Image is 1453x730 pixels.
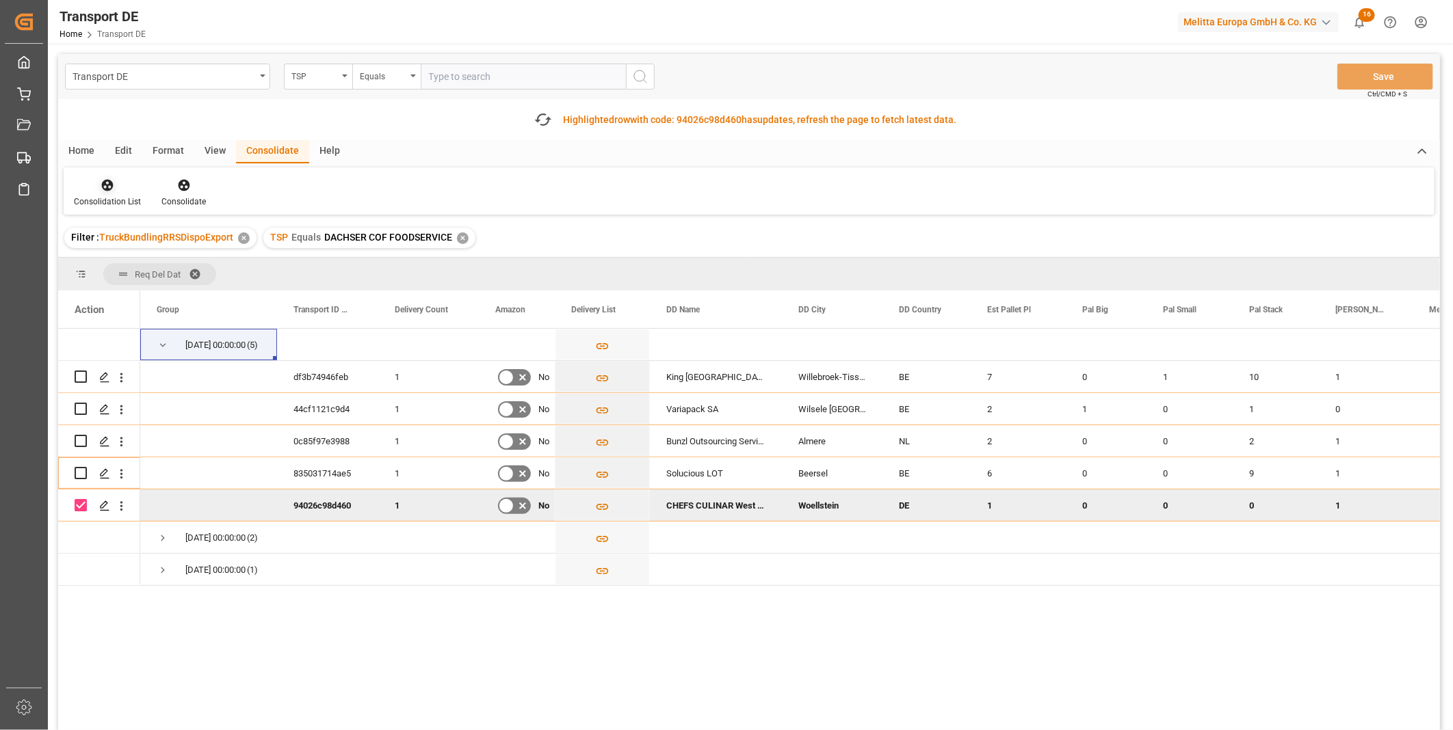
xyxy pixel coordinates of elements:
[1178,9,1344,35] button: Melitta Europa GmbH & Co. KG
[971,489,1066,521] div: 1
[75,303,104,316] div: Action
[291,67,338,83] div: TSP
[882,457,971,489] div: BE
[987,305,1031,314] span: Est Pallet Pl
[1147,425,1233,457] div: 0
[1233,393,1319,424] div: 1
[495,305,525,314] span: Amazon
[1319,361,1413,392] div: 1
[538,426,549,457] span: No
[782,489,882,521] div: Woellstein
[58,329,140,361] div: Press SPACE to select this row.
[277,393,378,424] div: 44cf1121c9d4
[352,64,421,90] button: open menu
[742,114,758,125] span: has
[1375,7,1406,38] button: Help Center
[185,522,246,554] div: [DATE] 00:00:00
[899,305,941,314] span: DD Country
[564,113,957,127] div: Highlighted with code: updates, refresh the page to fetch latest data.
[538,458,549,489] span: No
[571,305,616,314] span: Delivery List
[185,329,246,361] div: [DATE] 00:00:00
[1147,361,1233,392] div: 1
[1249,305,1283,314] span: Pal Stack
[58,554,140,586] div: Press SPACE to select this row.
[615,114,631,125] span: row
[194,140,236,163] div: View
[782,361,882,392] div: Willebroek-Tisselt
[58,140,105,163] div: Home
[677,114,742,125] span: 94026c98d460
[1066,489,1147,521] div: 0
[291,232,321,243] span: Equals
[71,232,99,243] span: Filter :
[60,29,82,39] a: Home
[650,425,782,457] div: Bunzl Outsourcing Services Bv
[1359,8,1375,22] span: 16
[1178,12,1339,32] div: Melitta Europa GmbH & Co. KG
[277,425,378,457] div: 0c85f97e3988
[1335,305,1384,314] span: [PERSON_NAME]
[58,361,140,393] div: Press SPACE to select this row.
[161,195,206,208] div: Consolidate
[1337,64,1433,90] button: Save
[270,232,288,243] span: TSP
[882,361,971,392] div: BE
[782,393,882,424] div: Wilsele [GEOGRAPHIC_DATA]
[421,64,626,90] input: Type to search
[1066,457,1147,489] div: 0
[284,64,352,90] button: open menu
[882,393,971,424] div: BE
[650,457,782,489] div: Solucious LOT
[1066,361,1147,392] div: 0
[293,305,350,314] span: Transport ID Logward
[1082,305,1108,314] span: Pal Big
[157,305,179,314] span: Group
[378,425,479,457] div: 1
[1233,489,1319,521] div: 0
[1367,89,1407,99] span: Ctrl/CMD + S
[971,457,1066,489] div: 6
[1147,393,1233,424] div: 0
[1163,305,1196,314] span: Pal Small
[277,489,378,521] div: 94026c98d460
[73,67,255,84] div: Transport DE
[538,490,549,522] span: No
[135,269,181,280] span: Req Del Dat
[324,232,452,243] span: DACHSER COF FOODSERVICE
[65,64,270,90] button: open menu
[99,232,233,243] span: TruckBundlingRRSDispoExport
[142,140,194,163] div: Format
[650,361,782,392] div: King [GEOGRAPHIC_DATA] [GEOGRAPHIC_DATA]
[1066,425,1147,457] div: 0
[395,305,448,314] span: Delivery Count
[378,457,479,489] div: 1
[971,361,1066,392] div: 7
[309,140,350,163] div: Help
[277,457,378,489] div: 835031714ae5
[247,554,258,586] span: (1)
[58,393,140,425] div: Press SPACE to select this row.
[1233,361,1319,392] div: 10
[882,425,971,457] div: NL
[185,554,246,586] div: [DATE] 00:00:00
[60,6,146,27] div: Transport DE
[971,393,1066,424] div: 2
[538,394,549,425] span: No
[538,362,549,393] span: No
[58,522,140,554] div: Press SPACE to select this row.
[1319,457,1413,489] div: 1
[236,140,309,163] div: Consolidate
[1066,393,1147,424] div: 1
[650,489,782,521] div: CHEFS CULINAR West GmbH [DOMAIN_NAME]
[782,457,882,489] div: Beersel
[277,361,378,392] div: df3b74946feb
[247,522,258,554] span: (2)
[247,329,258,361] span: (5)
[971,425,1066,457] div: 2
[626,64,655,90] button: search button
[1147,489,1233,521] div: 0
[1319,489,1413,521] div: 1
[378,361,479,392] div: 1
[798,305,826,314] span: DD City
